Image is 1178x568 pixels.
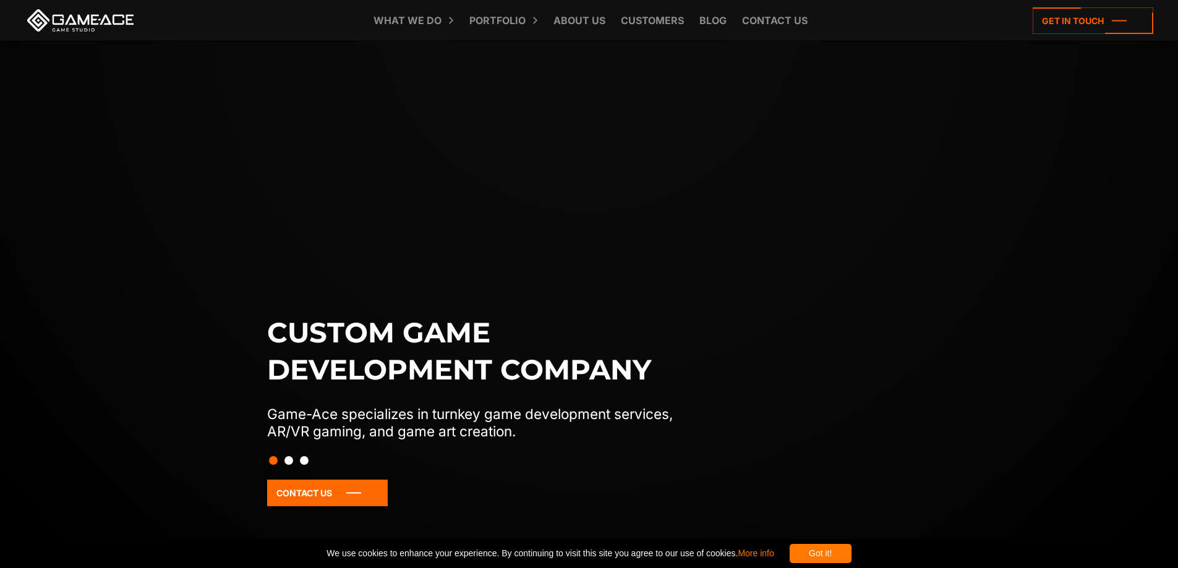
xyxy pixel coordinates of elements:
p: Game-Ace specializes in turnkey game development services, AR/VR gaming, and game art creation. [267,405,699,440]
button: Slide 3 [300,450,309,471]
button: Slide 1 [269,450,278,471]
button: Slide 2 [284,450,293,471]
span: We use cookies to enhance your experience. By continuing to visit this site you agree to our use ... [327,544,774,563]
a: Get in touch [1033,7,1153,34]
div: Got it! [790,544,851,563]
a: Contact Us [267,480,388,506]
a: More info [738,548,774,558]
h1: Custom game development company [267,314,699,388]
